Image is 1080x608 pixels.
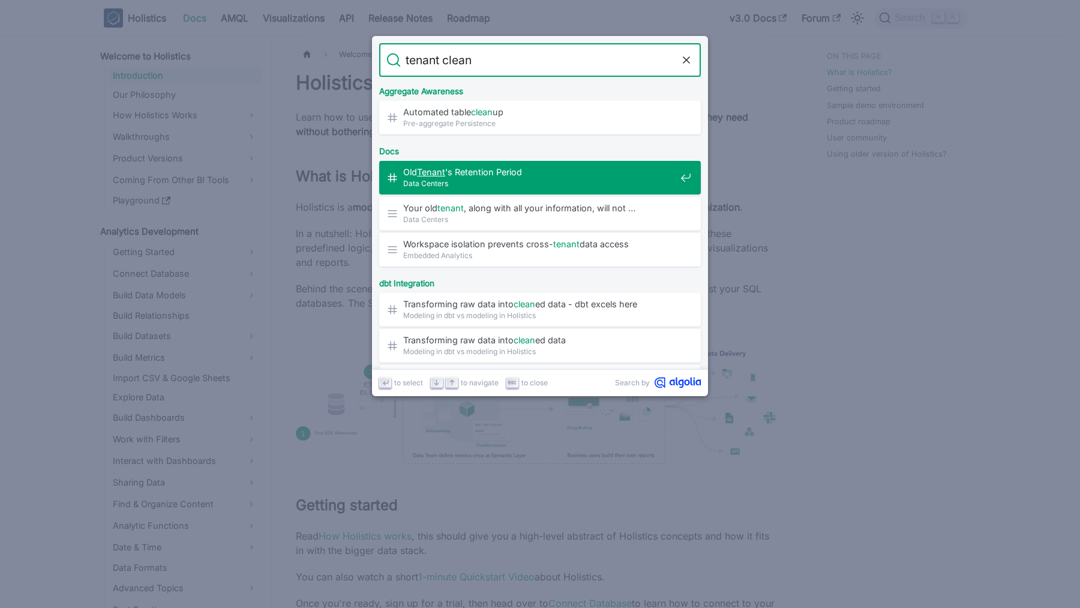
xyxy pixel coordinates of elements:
span: Old 's Retention Period​ [403,166,676,178]
span: Data Centers [403,178,676,189]
mark: clean [514,299,535,309]
svg: Escape key [508,378,517,387]
span: Automated table up​ [403,106,676,118]
svg: Arrow down [432,378,441,387]
span: to navigate [461,377,499,388]
a: Transforming raw data intocleaned dataModeling in dbt vs modeling in Holistics [379,329,701,363]
span: Modeling in dbt vs modeling in Holistics [403,346,676,357]
mark: clean [471,107,493,117]
a: Workspace isolation prevents cross-tenantdata accessEmbedded Analytics [379,233,701,266]
span: Your old , along with all your information, will not … [403,202,676,214]
a: Search byAlgolia [615,377,701,388]
a: Automated tablecleanup​Pre-aggregate Persistence [379,101,701,134]
span: Modeling in dbt vs modeling in Holistics [403,310,676,321]
span: Transforming raw data into ed data - dbt excels here​ [403,298,676,310]
div: Docs [377,137,703,161]
span: to select [394,377,423,388]
span: Search by [615,377,650,388]
svg: Enter key [381,378,390,387]
input: Search docs [401,43,679,77]
svg: Arrow up [448,378,457,387]
svg: Algolia [655,377,701,388]
mark: tenant [437,203,464,213]
span: to close [521,377,548,388]
a: Aftercleaning data, you want to transform them into dimensions …Modeling in dbt vs modeling in Ho... [379,365,701,399]
span: Pre-aggregate Persistence [403,118,676,129]
div: dbt Integration [377,269,703,293]
mark: Tenant [417,167,445,177]
span: Workspace isolation prevents cross- data access [403,238,676,250]
div: Aggregate Awareness [377,77,703,101]
span: Transforming raw data into ed data [403,334,676,346]
a: Transforming raw data intocleaned data - dbt excels here​Modeling in dbt vs modeling in Holistics [379,293,701,327]
mark: tenant [553,239,580,249]
mark: clean [514,335,535,345]
span: Data Centers [403,214,676,225]
a: OldTenant's Retention Period​Data Centers [379,161,701,194]
a: Your oldtenant, along with all your information, will not …Data Centers [379,197,701,230]
span: Embedded Analytics [403,250,676,261]
button: Clear the query [679,53,694,67]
